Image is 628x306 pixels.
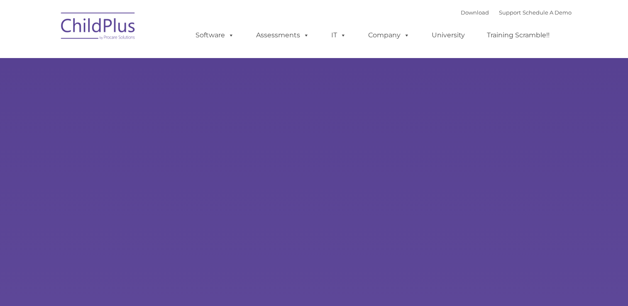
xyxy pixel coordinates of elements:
a: Training Scramble!! [479,27,558,44]
a: IT [323,27,354,44]
font: | [461,9,572,16]
a: Software [187,27,242,44]
a: Download [461,9,489,16]
img: ChildPlus by Procare Solutions [57,7,140,48]
a: University [423,27,473,44]
a: Support [499,9,521,16]
a: Schedule A Demo [523,9,572,16]
a: Company [360,27,418,44]
a: Assessments [248,27,318,44]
